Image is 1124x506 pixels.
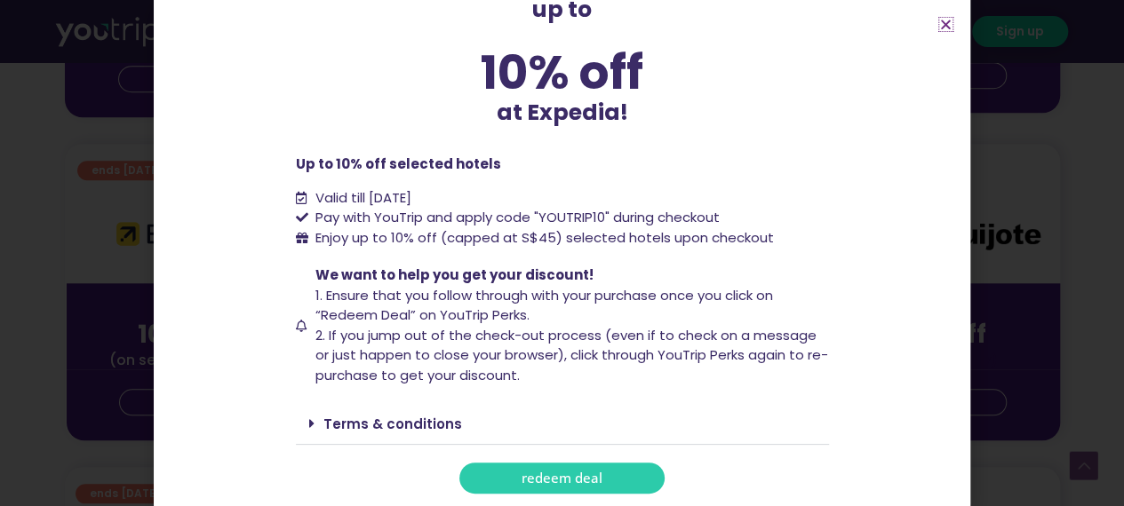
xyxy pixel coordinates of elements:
[522,471,602,485] span: redeem deal
[323,415,462,433] a: Terms & conditions
[311,228,774,249] span: Enjoy up to 10% off (capped at S$45) selected hotels upon checkout
[311,208,720,228] span: Pay with YouTrip and apply code "YOUTRIP10" during checkout
[296,403,829,445] div: Terms & conditions
[315,188,411,207] span: Valid till [DATE]
[315,326,828,384] span: 2. If you jump out of the check-out process (even if to check on a message or just happen to clos...
[296,49,829,96] div: 10% off
[939,18,953,31] a: Close
[315,286,773,325] span: 1. Ensure that you follow through with your purchase once you click on “Redeem Deal” on YouTrip P...
[296,96,829,130] p: at Expedia!
[296,154,829,175] p: Up to 10% off selected hotels
[315,265,594,284] span: We want to help you get your discount!
[459,463,665,494] a: redeem deal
